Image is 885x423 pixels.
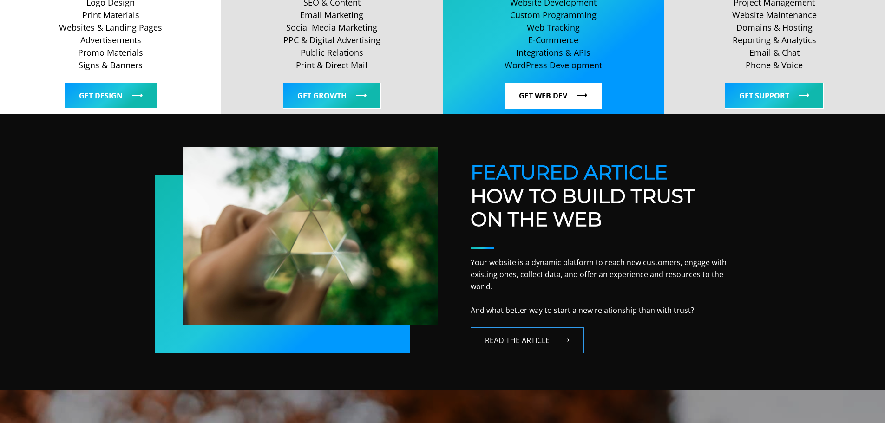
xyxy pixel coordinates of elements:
a: Social Media Marketing [225,21,439,34]
a: Custom Programming [446,9,660,21]
a: Get Support [725,83,824,109]
a: Web Tracking [446,21,660,34]
a: Print & Direct Mail [225,59,439,72]
a: Websites & Landing Pages [4,21,217,34]
img: V12 Marketing, Concord, NH Marketing Agency [183,147,438,325]
a: Integrations & APIs [446,46,660,59]
a: Reporting & Analytics [668,34,881,46]
h2: How To Build Trust On The Web [471,161,731,231]
a: Website Maintenance [668,9,881,21]
p: Your website is a dynamic platform to reach new customers, engage with existing ones, collect dat... [471,257,731,316]
a: Advertisements [4,34,217,46]
a: Signs & Banners [4,59,217,72]
a: Get Design [65,83,157,109]
a: Email & Chat [668,46,881,59]
a: Get Growth [283,83,381,109]
a: PPC & Digital Advertising [225,34,439,46]
a: E-Commerce [446,34,660,46]
a: Read The Article [471,327,584,353]
a: Get Web Dev [505,83,602,109]
iframe: Chat Widget [839,378,885,423]
a: WordPress Development [446,59,660,72]
a: Print Materials [4,9,217,21]
a: Phone & Voice [668,59,881,72]
a: Public Relations [225,46,439,59]
a: Promo Materials [4,46,217,59]
span: Featured Article [471,160,668,184]
a: Email Marketing [225,9,439,21]
a: Domains & Hosting [668,21,881,34]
